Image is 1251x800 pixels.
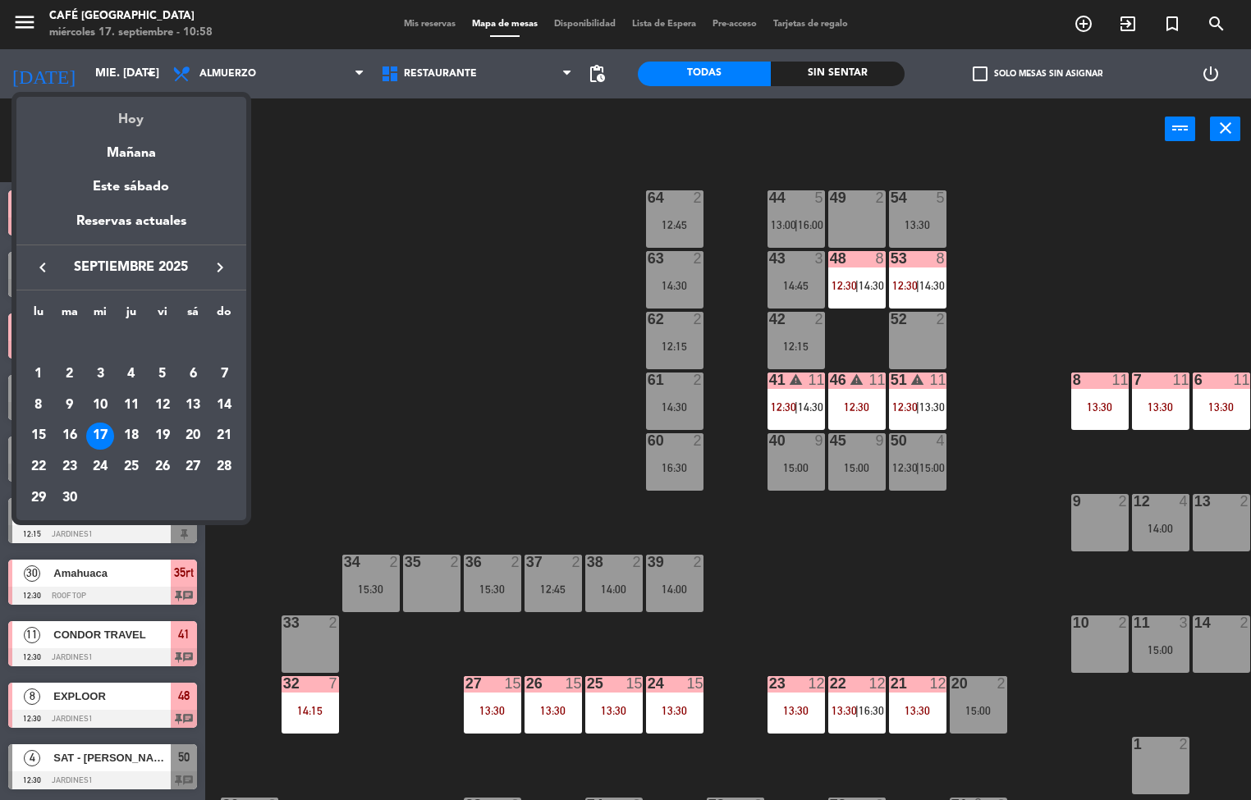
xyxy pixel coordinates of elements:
[210,360,238,388] div: 7
[85,359,116,390] td: 3 de septiembre de 2025
[116,451,147,482] td: 25 de septiembre de 2025
[33,258,53,277] i: keyboard_arrow_left
[25,423,53,450] div: 15
[28,257,57,278] button: keyboard_arrow_left
[86,423,114,450] div: 17
[85,451,116,482] td: 24 de septiembre de 2025
[54,303,85,328] th: martes
[178,390,209,421] td: 13 de septiembre de 2025
[56,423,84,450] div: 16
[178,359,209,390] td: 6 de septiembre de 2025
[208,390,240,421] td: 14 de septiembre de 2025
[54,421,85,452] td: 16 de septiembre de 2025
[178,451,209,482] td: 27 de septiembre de 2025
[116,421,147,452] td: 18 de septiembre de 2025
[117,360,145,388] div: 4
[179,453,207,481] div: 27
[210,423,238,450] div: 21
[56,453,84,481] div: 23
[116,359,147,390] td: 4 de septiembre de 2025
[56,484,84,512] div: 30
[147,390,178,421] td: 12 de septiembre de 2025
[210,391,238,419] div: 14
[210,453,238,481] div: 28
[147,451,178,482] td: 26 de septiembre de 2025
[208,421,240,452] td: 21 de septiembre de 2025
[16,164,246,210] div: Este sábado
[147,303,178,328] th: viernes
[25,484,53,512] div: 29
[54,359,85,390] td: 2 de septiembre de 2025
[16,97,246,130] div: Hoy
[116,390,147,421] td: 11 de septiembre de 2025
[57,257,205,278] span: septiembre 2025
[178,303,209,328] th: sábado
[23,421,54,452] td: 15 de septiembre de 2025
[25,360,53,388] div: 1
[116,303,147,328] th: jueves
[23,303,54,328] th: lunes
[85,421,116,452] td: 17 de septiembre de 2025
[149,453,176,481] div: 26
[179,391,207,419] div: 13
[23,328,240,359] td: SEP.
[208,303,240,328] th: domingo
[208,359,240,390] td: 7 de septiembre de 2025
[86,360,114,388] div: 3
[179,423,207,450] div: 20
[205,257,235,278] button: keyboard_arrow_right
[147,359,178,390] td: 5 de septiembre de 2025
[149,360,176,388] div: 5
[117,391,145,419] div: 11
[86,391,114,419] div: 10
[56,360,84,388] div: 2
[86,453,114,481] div: 24
[117,423,145,450] div: 18
[147,421,178,452] td: 19 de septiembre de 2025
[54,390,85,421] td: 9 de septiembre de 2025
[179,360,207,388] div: 6
[56,391,84,419] div: 9
[25,453,53,481] div: 22
[23,359,54,390] td: 1 de septiembre de 2025
[16,130,246,164] div: Mañana
[25,391,53,419] div: 8
[54,451,85,482] td: 23 de septiembre de 2025
[23,451,54,482] td: 22 de septiembre de 2025
[23,482,54,514] td: 29 de septiembre de 2025
[149,423,176,450] div: 19
[208,451,240,482] td: 28 de septiembre de 2025
[54,482,85,514] td: 30 de septiembre de 2025
[23,390,54,421] td: 8 de septiembre de 2025
[16,211,246,245] div: Reservas actuales
[178,421,209,452] td: 20 de septiembre de 2025
[85,390,116,421] td: 10 de septiembre de 2025
[149,391,176,419] div: 12
[85,303,116,328] th: miércoles
[117,453,145,481] div: 25
[210,258,230,277] i: keyboard_arrow_right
